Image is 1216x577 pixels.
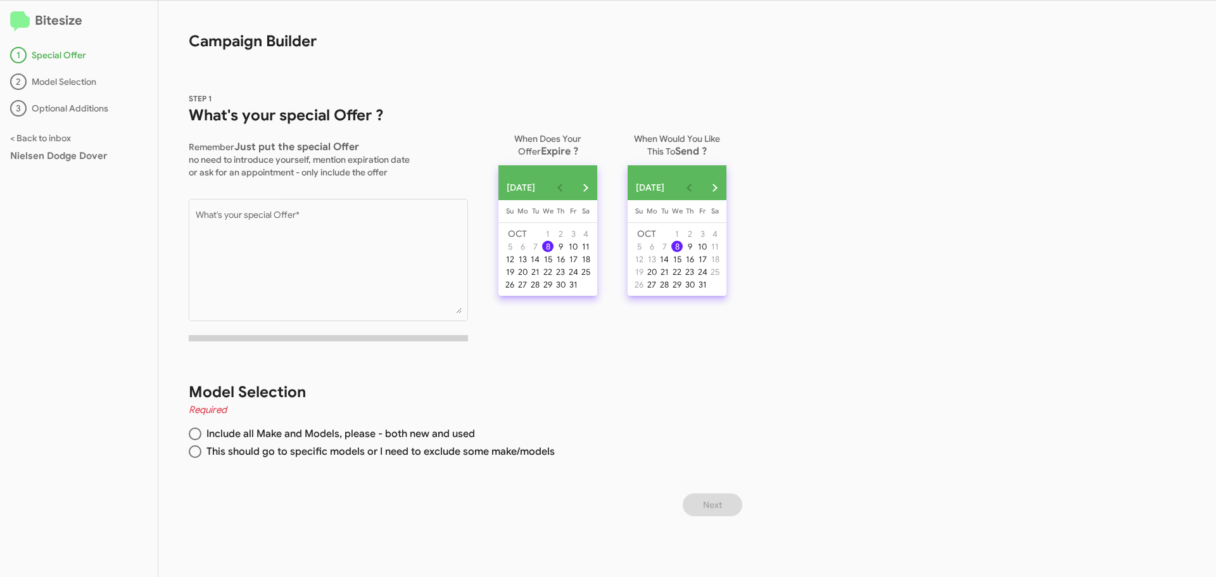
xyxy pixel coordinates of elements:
[547,175,573,200] button: Previous month
[567,240,579,253] button: October 10, 2025
[189,382,717,402] h1: Model Selection
[189,105,468,125] h1: What's your special Offer ?
[633,279,645,290] div: 26
[697,241,708,252] div: 10
[582,206,590,215] span: Sa
[10,73,148,90] div: Model Selection
[671,240,683,253] button: October 8, 2025
[658,253,671,265] button: October 14, 2025
[671,241,683,252] div: 8
[567,253,579,265] div: 17
[659,279,670,290] div: 28
[709,240,721,253] button: October 11, 2025
[628,127,726,158] p: When Would You Like This To
[699,206,706,215] span: Fr
[709,266,721,277] div: 25
[541,145,578,158] span: Expire ?
[541,278,554,291] button: October 29, 2025
[517,206,528,215] span: Mo
[554,253,567,265] button: October 16, 2025
[580,241,592,252] div: 11
[671,279,683,290] div: 29
[683,265,696,278] button: October 23, 2025
[555,241,566,252] div: 9
[189,402,717,417] h4: Required
[580,228,592,239] div: 4
[684,266,695,277] div: 23
[709,253,721,265] div: 18
[10,47,27,63] div: 1
[10,11,148,32] h2: Bitesize
[676,175,702,200] button: Previous month
[696,265,709,278] button: October 24, 2025
[567,265,579,278] button: October 24, 2025
[709,253,721,265] button: October 18, 2025
[671,266,683,277] div: 22
[234,141,359,153] span: Just put the special Offer
[633,265,645,278] button: October 19, 2025
[635,206,643,215] span: Su
[627,175,677,200] button: Choose month and year
[10,132,71,144] a: < Back to inbox
[201,445,555,458] span: This should go to specific models or I need to exclude some make/models
[554,265,567,278] button: October 23, 2025
[517,253,528,265] div: 13
[529,279,541,290] div: 28
[503,253,516,265] button: October 12, 2025
[570,206,576,215] span: Fr
[686,206,693,215] span: Th
[189,136,468,179] p: Remember no need to introduce yourself, mention expiration date or ask for an appointment - only ...
[646,279,657,290] div: 27
[697,228,708,239] div: 3
[683,240,696,253] button: October 9, 2025
[10,100,27,117] div: 3
[684,228,695,239] div: 2
[498,175,548,200] button: Choose month and year
[529,266,541,277] div: 21
[567,266,579,277] div: 24
[683,493,742,516] button: Next
[633,266,645,277] div: 19
[696,240,709,253] button: October 10, 2025
[671,278,683,291] button: October 29, 2025
[555,279,566,290] div: 30
[567,241,579,252] div: 10
[633,227,671,240] td: OCT
[633,278,645,291] button: October 26, 2025
[541,253,554,265] button: October 15, 2025
[516,253,529,265] button: October 13, 2025
[579,253,592,265] button: October 18, 2025
[10,100,148,117] div: Optional Additions
[529,265,541,278] button: October 21, 2025
[658,265,671,278] button: October 21, 2025
[543,206,554,215] span: We
[580,253,592,265] div: 18
[671,253,683,265] button: October 15, 2025
[646,241,657,252] div: 6
[567,253,579,265] button: October 17, 2025
[671,253,683,265] div: 15
[671,228,683,239] div: 1
[647,206,657,215] span: Mo
[567,279,579,290] div: 31
[697,253,708,265] div: 17
[555,266,566,277] div: 23
[579,240,592,253] button: October 11, 2025
[709,265,721,278] button: October 25, 2025
[696,253,709,265] button: October 17, 2025
[684,279,695,290] div: 30
[658,240,671,253] button: October 7, 2025
[671,265,683,278] button: October 22, 2025
[683,278,696,291] button: October 30, 2025
[504,253,516,265] div: 12
[503,240,516,253] button: October 5, 2025
[709,241,721,252] div: 11
[697,266,708,277] div: 24
[554,227,567,240] button: October 2, 2025
[633,253,645,265] div: 12
[516,278,529,291] button: October 27, 2025
[503,227,541,240] td: OCT
[573,175,598,200] button: Next month
[633,253,645,265] button: October 12, 2025
[684,253,695,265] div: 16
